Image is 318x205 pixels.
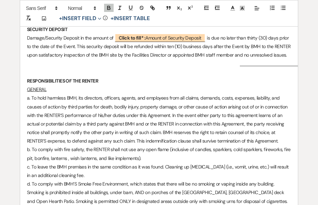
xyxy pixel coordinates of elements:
p: b. To comply with fire safety, the RENTER shall not use any open flame (inclusive of candles, spa... [27,145,291,162]
span: Text Color [228,4,237,12]
span: Text Background Color [237,4,247,12]
p: a. To hold harmless BMH, its directors, officers, agents, and employees from all claims, demands,... [27,94,291,145]
p: c. To leave the BMH premises in the same condition as it was found. Cleaning up [MEDICAL_DATA] (i... [27,163,291,180]
span: Alignment [252,4,262,12]
button: +Insert Table [108,14,152,23]
button: Insert Field [57,14,104,23]
span: Amount of Security Deposit [115,33,205,42]
span: + [59,16,62,21]
strong: RESPONSIBILITIES OF THE RENTER [27,78,98,84]
u: GENERAL [27,86,46,92]
p: Damage/Security Deposit in the amount of is due no later than thirty (30) days prior to the date ... [27,34,291,60]
span: Header Formats [65,4,98,12]
strong: SECURITY DEPOSIT [27,26,67,32]
b: Click to fill* : [119,35,145,41]
span: + [111,16,114,21]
